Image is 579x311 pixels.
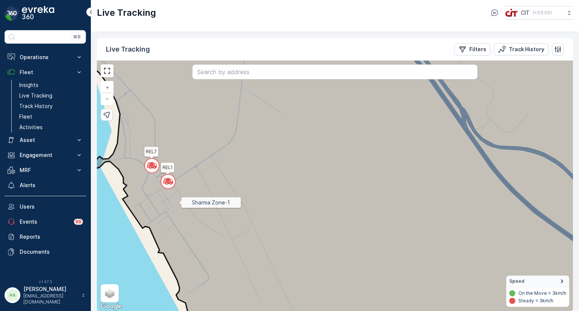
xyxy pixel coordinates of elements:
[505,6,573,20] button: CIT(+03:00)
[509,46,544,53] p: Track History
[101,82,113,93] a: Zoom In
[192,64,478,79] input: Search by address
[20,136,71,144] p: Asset
[16,90,86,101] a: Live Tracking
[506,276,569,287] summary: Speed
[97,7,156,19] p: Live Tracking
[5,279,86,284] span: v 1.47.3
[5,178,86,193] a: Alerts
[19,113,32,120] p: Fleet
[533,10,552,16] p: ( +03:00 )
[106,95,109,102] span: −
[5,163,86,178] button: MRF
[101,93,113,104] a: Zoom Out
[73,34,81,40] p: ⌘B
[20,53,71,61] p: Operations
[16,111,86,122] a: Fleet
[454,43,491,55] button: Filters
[5,148,86,163] button: Engagement
[20,151,71,159] p: Engagement
[5,50,86,65] button: Operations
[20,181,83,189] p: Alerts
[75,219,81,225] p: 99
[23,285,78,293] p: [PERSON_NAME]
[509,278,524,284] span: Speed
[5,199,86,214] a: Users
[22,6,54,21] img: logo_dark-DEwI_e13.png
[101,65,113,76] a: View Fullscreen
[518,290,566,296] p: On the Move > 3km/h
[19,92,52,99] p: Live Tracking
[494,43,549,55] button: Track History
[518,298,553,304] p: Steady < 3km/h
[5,214,86,229] a: Events99
[6,289,18,301] div: AA
[20,218,69,226] p: Events
[5,133,86,148] button: Asset
[20,69,71,76] p: Fleet
[19,123,43,131] p: Activities
[505,9,518,17] img: cit-logo_pOk6rL0.png
[106,84,109,90] span: +
[19,102,53,110] p: Track History
[20,248,83,256] p: Documents
[19,81,38,89] p: Insights
[5,6,20,21] img: logo
[23,293,78,305] p: [EMAIL_ADDRESS][DOMAIN_NAME]
[101,285,118,302] a: Layers
[16,80,86,90] a: Insights
[20,233,83,241] p: Reports
[20,203,83,210] p: Users
[5,65,86,80] button: Fleet
[20,166,71,174] p: MRF
[469,46,486,53] p: Filters
[16,122,86,133] a: Activities
[5,244,86,259] a: Documents
[5,285,86,305] button: AA[PERSON_NAME][EMAIL_ADDRESS][DOMAIN_NAME]
[5,229,86,244] a: Reports
[16,101,86,111] a: Track History
[106,44,150,55] p: Live Tracking
[521,9,530,17] p: CIT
